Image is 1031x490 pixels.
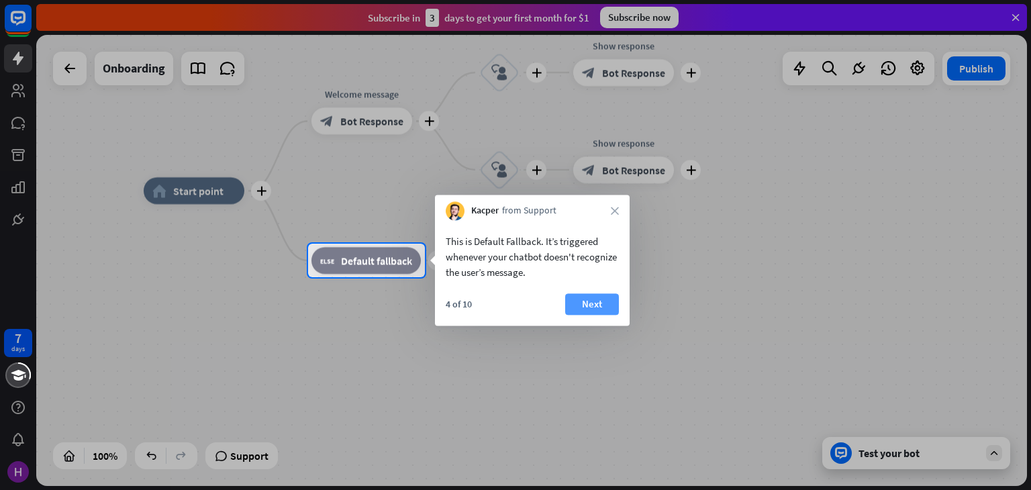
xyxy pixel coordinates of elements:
[471,205,499,218] span: Kacper
[11,5,51,46] button: Open LiveChat chat widget
[446,298,472,310] div: 4 of 10
[341,254,412,267] span: Default fallback
[565,293,619,315] button: Next
[502,205,556,218] span: from Support
[320,254,334,267] i: block_fallback
[446,234,619,280] div: This is Default Fallback. It’s triggered whenever your chatbot doesn't recognize the user’s message.
[611,207,619,215] i: close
